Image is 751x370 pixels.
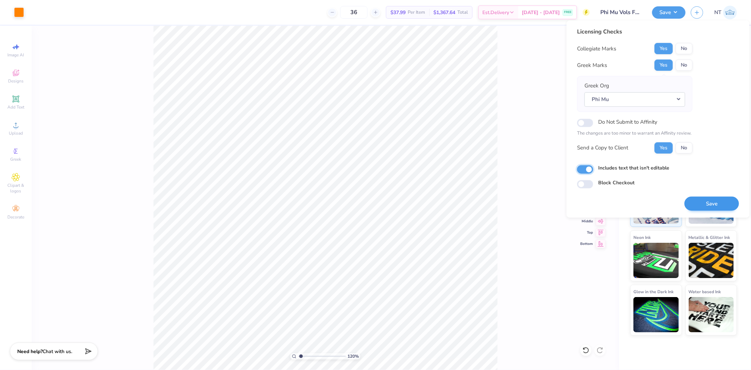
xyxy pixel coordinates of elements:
p: The changes are too minor to warrant an Affinity review. [577,130,693,137]
button: No [676,60,693,71]
input: – – [340,6,368,19]
span: Neon Ink [633,234,651,241]
span: Designs [8,78,24,84]
button: Save [652,6,686,19]
span: $37.99 [390,9,406,16]
span: Top [580,230,593,235]
label: Greek Org [584,82,609,90]
span: Greek [11,156,21,162]
img: Metallic & Glitter Ink [689,243,734,278]
span: Water based Ink [689,288,721,295]
span: Metallic & Glitter Ink [689,234,730,241]
a: NT [714,6,737,19]
img: Glow in the Dark Ink [633,297,679,332]
span: [DATE] - [DATE] [522,9,560,16]
button: Yes [655,142,673,153]
label: Includes text that isn't editable [598,164,669,171]
span: Add Text [7,104,24,110]
button: Yes [655,60,673,71]
img: Water based Ink [689,297,734,332]
button: Save [684,196,739,211]
span: $1,367.64 [433,9,455,16]
span: Per Item [408,9,425,16]
img: Nestor Talens [723,6,737,19]
span: Image AI [8,52,24,58]
button: No [676,142,693,153]
button: Phi Mu [584,92,685,106]
span: Chat with us. [43,348,72,355]
label: Block Checkout [598,179,634,186]
label: Do Not Submit to Affinity [598,117,657,127]
div: Licensing Checks [577,27,693,36]
input: Untitled Design [595,5,647,19]
span: FREE [564,10,571,15]
img: Neon Ink [633,243,679,278]
span: Total [457,9,468,16]
span: 120 % [348,353,359,359]
span: Decorate [7,214,24,220]
button: No [676,43,693,54]
span: NT [714,8,721,17]
div: Greek Marks [577,61,607,69]
span: Upload [9,130,23,136]
span: Glow in the Dark Ink [633,288,674,295]
span: Bottom [580,241,593,246]
button: Yes [655,43,673,54]
span: Est. Delivery [482,9,509,16]
div: Collegiate Marks [577,45,616,53]
div: Send a Copy to Client [577,144,628,152]
strong: Need help? [17,348,43,355]
span: Middle [580,219,593,224]
span: Clipart & logos [4,183,28,194]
